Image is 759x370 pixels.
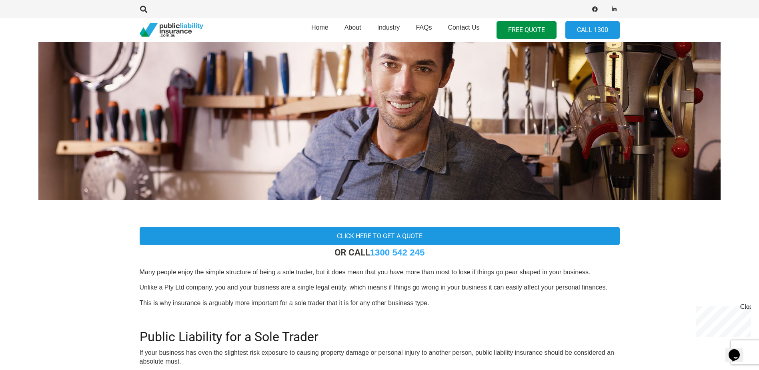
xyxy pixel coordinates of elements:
[609,4,620,15] a: LinkedIn
[140,23,203,37] a: pli_logotransparent
[440,16,487,44] a: Contact Us
[416,24,432,31] span: FAQs
[38,40,721,200] img: Insurance For Tradies
[136,6,152,13] a: Search
[140,268,620,277] p: Many people enjoy the simple structure of being a sole trader, but it does mean that you have mor...
[344,24,361,31] span: About
[725,338,751,362] iframe: chat widget
[377,24,400,31] span: Industry
[140,348,620,366] p: If your business has even the slightest risk exposure to causing property damage or personal inju...
[140,283,620,292] p: Unlike a Pty Ltd company, you and your business are a single legal entity, which means if things ...
[334,247,425,257] strong: OR CALL
[408,16,440,44] a: FAQs
[140,299,620,308] p: This is why insurance is arguably more important for a sole trader that it is for any other busin...
[370,247,425,257] a: 1300 542 245
[303,16,336,44] a: Home
[589,4,601,15] a: Facebook
[565,21,620,39] a: Call 1300
[336,16,369,44] a: About
[3,3,55,58] div: Chat live with an agent now!Close
[369,16,408,44] a: Industry
[140,320,620,344] h2: Public Liability for a Sole Trader
[311,24,328,31] span: Home
[140,227,620,245] a: Click here to get a quote
[693,303,751,337] iframe: chat widget
[448,24,479,31] span: Contact Us
[497,21,557,39] a: FREE QUOTE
